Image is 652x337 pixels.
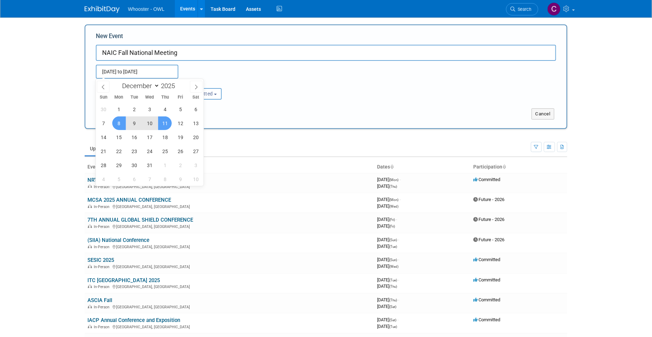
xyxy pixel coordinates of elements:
[158,130,172,144] span: December 18, 2025
[189,172,203,186] span: January 10, 2026
[128,102,141,116] span: December 2, 2025
[377,177,401,182] span: [DATE]
[389,224,395,228] span: (Fri)
[389,205,398,208] span: (Wed)
[377,197,401,202] span: [DATE]
[377,217,397,222] span: [DATE]
[87,237,149,243] a: (SIIA) National Conference
[189,144,203,158] span: December 27, 2025
[390,164,394,170] a: Sort by Start Date
[377,237,399,242] span: [DATE]
[188,95,204,100] span: Sat
[94,305,112,309] span: In-Person
[189,116,203,130] span: December 13, 2025
[389,245,397,249] span: (Tue)
[143,130,157,144] span: December 17, 2025
[94,245,112,249] span: In-Person
[173,95,188,100] span: Fri
[474,257,501,262] span: Committed
[87,297,112,303] a: ASCIA Fall
[474,317,501,322] span: Committed
[85,6,120,13] img: ExhibitDay
[112,102,126,116] span: December 1, 2025
[87,223,371,229] div: [GEOGRAPHIC_DATA], [GEOGRAPHIC_DATA]
[374,161,471,173] th: Dates
[97,102,111,116] span: November 30, 2025
[397,317,398,322] span: -
[87,284,371,289] div: [GEOGRAPHIC_DATA], [GEOGRAPHIC_DATA]
[377,257,399,262] span: [DATE]
[88,224,92,228] img: In-Person Event
[87,264,371,269] div: [GEOGRAPHIC_DATA], [GEOGRAPHIC_DATA]
[128,6,164,12] span: Whooster - OWL
[503,164,506,170] a: Sort by Participation Type
[174,79,242,88] div: Participation:
[389,285,397,288] span: (Thu)
[87,177,153,183] a: NRTCCA Annual Conference
[389,218,395,222] span: (Fri)
[112,144,126,158] span: December 22, 2025
[377,297,399,302] span: [DATE]
[97,130,111,144] span: December 14, 2025
[389,198,398,202] span: (Mon)
[399,197,401,202] span: -
[398,237,399,242] span: -
[398,277,399,282] span: -
[532,108,554,120] button: Cancel
[112,116,126,130] span: December 8, 2025
[88,185,92,188] img: In-Person Event
[88,285,92,288] img: In-Person Event
[143,158,157,172] span: December 31, 2025
[119,81,160,90] select: Month
[173,130,187,144] span: December 19, 2025
[389,178,398,182] span: (Mon)
[158,144,172,158] span: December 25, 2025
[474,297,501,302] span: Committed
[399,177,401,182] span: -
[87,304,371,309] div: [GEOGRAPHIC_DATA], [GEOGRAPHIC_DATA]
[173,158,187,172] span: January 2, 2026
[474,237,505,242] span: Future - 2026
[160,82,180,90] input: Year
[88,305,92,308] img: In-Person Event
[112,172,126,186] span: January 5, 2026
[158,116,172,130] span: December 11, 2025
[173,172,187,186] span: January 9, 2026
[97,116,111,130] span: December 7, 2025
[87,257,114,263] a: SESIC 2025
[158,158,172,172] span: January 1, 2026
[158,102,172,116] span: December 4, 2025
[128,158,141,172] span: December 30, 2025
[547,2,561,16] img: Clare Louise Southcombe
[173,116,187,130] span: December 12, 2025
[88,265,92,268] img: In-Person Event
[173,102,187,116] span: December 5, 2025
[389,325,397,329] span: (Tue)
[189,102,203,116] span: December 6, 2025
[87,317,180,323] a: IACP Annual Conference and Exposition
[377,317,398,322] span: [DATE]
[398,297,399,302] span: -
[87,184,371,189] div: [GEOGRAPHIC_DATA], [GEOGRAPHIC_DATA]
[85,142,126,155] a: Upcoming18
[128,116,141,130] span: December 9, 2025
[127,95,142,100] span: Tue
[97,144,111,158] span: December 21, 2025
[111,95,127,100] span: Mon
[474,177,501,182] span: Committed
[97,158,111,172] span: December 28, 2025
[96,45,556,61] input: Name of Trade Show / Conference
[142,95,157,100] span: Wed
[96,95,111,100] span: Sun
[516,7,532,12] span: Search
[377,244,397,249] span: [DATE]
[189,158,203,172] span: January 3, 2026
[96,79,164,88] div: Attendance / Format:
[96,65,178,79] input: Start Date - End Date
[377,284,397,289] span: [DATE]
[389,238,397,242] span: (Sun)
[97,172,111,186] span: January 4, 2026
[389,185,397,188] span: (Thu)
[377,184,397,189] span: [DATE]
[128,172,141,186] span: January 6, 2026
